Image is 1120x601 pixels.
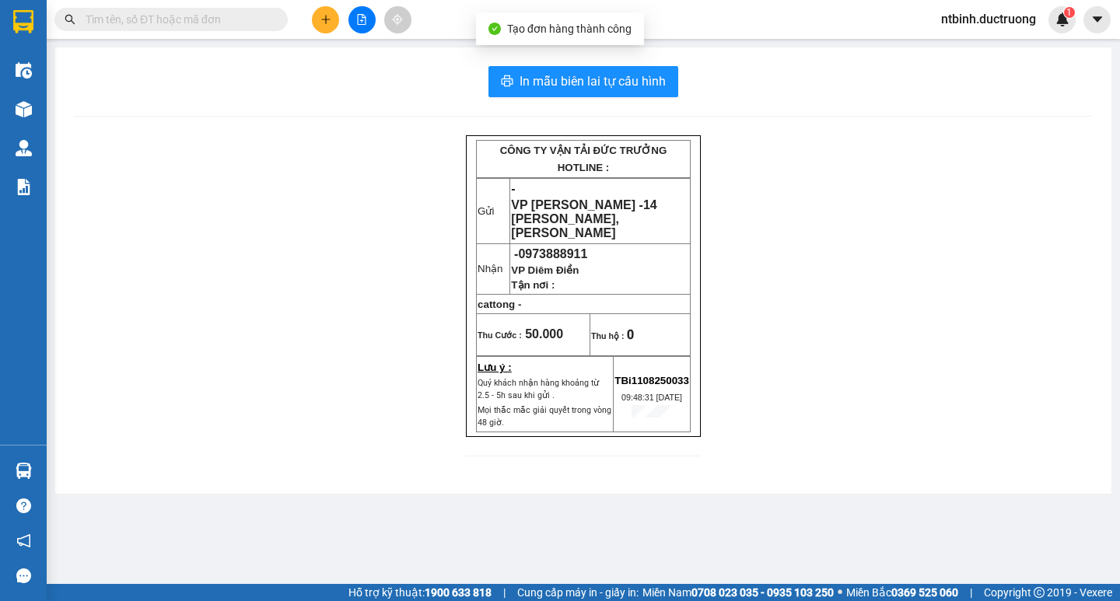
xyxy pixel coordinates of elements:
span: VP [PERSON_NAME] - [511,198,656,239]
span: Tạo đơn hàng thành công [507,23,632,35]
span: In mẫu biên lai tự cấu hình [520,72,666,91]
strong: 0369 525 060 [891,586,958,599]
span: Gửi [478,205,494,217]
span: Tận nơi : [511,279,555,291]
img: warehouse-icon [16,62,32,79]
span: 14 [PERSON_NAME], [PERSON_NAME] [511,198,656,239]
strong: 0708 023 035 - 0935 103 250 [691,586,834,599]
span: | [503,584,506,601]
span: 0 [627,327,634,342]
strong: Lưu ý : [478,362,512,373]
img: warehouse-icon [16,463,32,479]
span: Thu Cước : [478,330,522,340]
img: warehouse-icon [16,140,32,156]
span: ⚪️ [838,589,842,596]
span: Miền Bắc [846,584,958,601]
span: search [65,14,75,25]
span: ntbinh.ductruong [929,9,1048,29]
span: Mọi thắc mắc giải quyết trong vòng 48 giờ. [478,405,611,428]
span: check-circle [488,23,501,35]
span: VP Diêm Điền [511,264,579,276]
span: 1 [1066,7,1072,18]
img: solution-icon [16,179,32,195]
span: 0973888911 [518,247,587,260]
button: plus [312,6,339,33]
span: aim [392,14,403,25]
span: TBi1108250033 [614,375,689,386]
span: notification [16,533,31,548]
span: printer [501,75,513,89]
span: 09:48:31 [DATE] [621,393,682,402]
span: message [16,568,31,583]
span: copyright [1034,587,1045,598]
span: - [511,182,515,195]
span: file-add [356,14,367,25]
strong: CÔNG TY VẬN TẢI ĐỨC TRƯỞNG [500,145,667,156]
button: caret-down [1083,6,1111,33]
img: icon-new-feature [1055,12,1069,26]
strong: HOTLINE : [558,162,610,173]
span: plus [320,14,331,25]
span: | [970,584,972,601]
span: cattong - [478,299,521,310]
input: Tìm tên, số ĐT hoặc mã đơn [86,11,269,28]
span: Hỗ trợ kỹ thuật: [348,584,492,601]
span: caret-down [1090,12,1104,26]
span: Quý khách nhận hàng khoảng từ 2.5 - 5h sau khi gửi . [478,378,599,400]
span: question-circle [16,498,31,513]
img: logo-vxr [13,10,33,33]
span: Miền Nam [642,584,834,601]
strong: Thu hộ : [591,331,625,341]
sup: 1 [1064,7,1075,18]
button: aim [384,6,411,33]
span: 50.000 [525,327,563,341]
button: file-add [348,6,376,33]
button: printerIn mẫu biên lai tự cấu hình [488,66,678,97]
span: Nhận [478,263,502,274]
strong: 1900 633 818 [425,586,492,599]
span: Cung cấp máy in - giấy in: [517,584,639,601]
img: warehouse-icon [16,101,32,117]
span: - [514,247,587,260]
